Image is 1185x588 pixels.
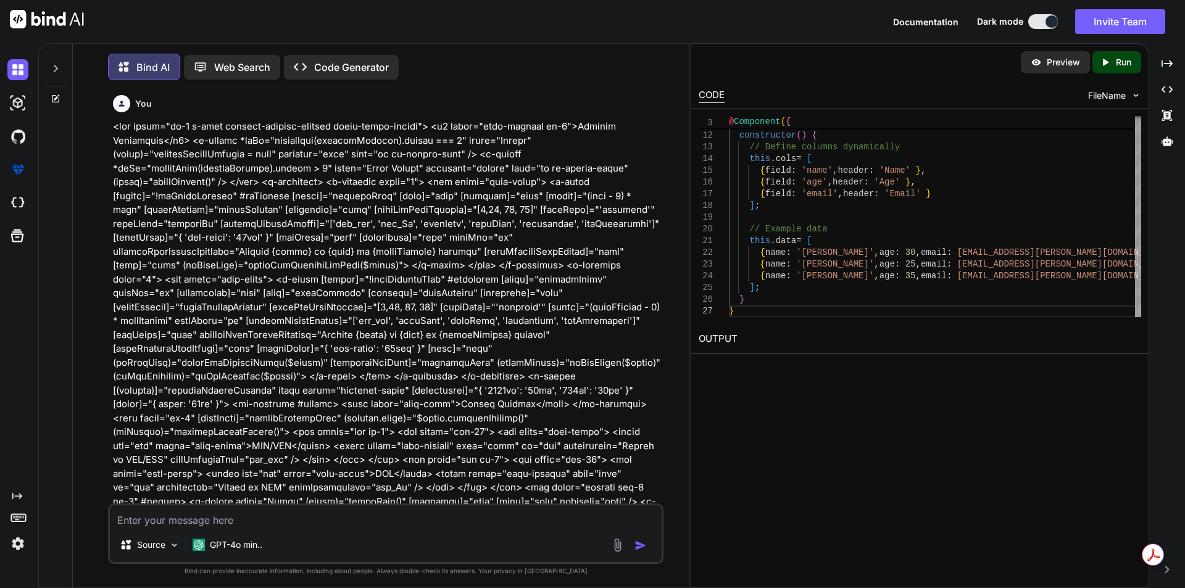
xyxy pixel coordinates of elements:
div: 15 [699,165,713,176]
span: . [770,236,775,246]
span: age [879,259,894,269]
span: 'name' [801,165,832,175]
span: : [786,271,791,281]
span: 'Age' [874,177,900,187]
div: CODE [699,88,725,103]
span: , [915,271,920,281]
span: { [760,189,765,199]
img: settings [7,533,28,554]
img: Pick Models [169,540,180,550]
span: , [833,165,838,175]
span: ( [781,117,786,126]
span: , [874,247,879,257]
span: : [874,189,879,199]
img: premium [7,159,28,180]
span: , [915,247,920,257]
span: = [796,154,801,164]
p: Bind can provide inaccurate information, including about people. Always double-check its answers.... [108,566,663,576]
span: { [760,177,765,187]
span: [EMAIL_ADDRESS][PERSON_NAME][DOMAIN_NAME]' [957,271,1175,281]
span: { [760,165,765,175]
img: preview [1031,57,1042,68]
div: 13 [699,141,713,153]
span: // Example data [749,224,827,234]
div: 25 [699,282,713,294]
p: Web Search [214,60,270,75]
span: data [775,236,796,246]
span: { [786,117,791,126]
span: cols [775,154,796,164]
span: : [786,259,791,269]
p: Preview [1047,56,1080,68]
span: , [874,259,879,269]
span: Dark mode [977,15,1023,28]
img: attachment [610,538,625,552]
span: ( [796,130,801,140]
span: 'Email' [884,189,921,199]
span: , [910,177,915,187]
span: header [838,165,868,175]
p: Run [1116,56,1131,68]
span: : [895,271,900,281]
p: Source [137,539,165,551]
span: : [869,165,874,175]
span: } [915,165,920,175]
span: header [843,189,874,199]
img: GPT-4o mini [193,539,205,551]
span: : [947,259,952,269]
span: name [765,271,786,281]
span: ) [801,130,806,140]
span: age [879,271,894,281]
span: : [791,165,796,175]
span: // Define columns dynamically [749,142,900,152]
img: darkChat [7,59,28,80]
span: 25 [905,259,915,269]
span: field [765,165,791,175]
div: 26 [699,294,713,305]
span: this [749,154,770,164]
div: 18 [699,200,713,212]
div: 20 [699,223,713,235]
span: : [895,247,900,257]
span: 30 [905,247,915,257]
span: constructor [739,130,796,140]
img: githubDark [7,126,28,147]
span: 'email' [801,189,838,199]
span: age [879,247,894,257]
span: ] [749,283,754,292]
span: : [791,177,796,187]
span: : [791,189,796,199]
span: , [921,165,926,175]
span: name [765,247,786,257]
span: [ [807,236,812,246]
p: Bind AI [136,60,170,75]
h6: You [135,97,152,110]
span: } [729,306,734,316]
div: 19 [699,212,713,223]
span: [ [807,154,812,164]
span: ] [749,201,754,210]
span: 35 [905,271,915,281]
div: 21 [699,235,713,247]
span: . [770,154,775,164]
span: '[PERSON_NAME]' [796,247,874,257]
div: 27 [699,305,713,317]
img: darkAi-studio [7,93,28,114]
div: 24 [699,270,713,282]
span: ; [755,283,760,292]
span: , [827,177,832,187]
div: 14 [699,153,713,165]
span: field [765,189,791,199]
span: field [765,177,791,187]
span: , [915,259,920,269]
span: [EMAIL_ADDRESS][PERSON_NAME][DOMAIN_NAME]' [957,247,1175,257]
button: Documentation [893,15,958,28]
span: : [947,247,952,257]
img: icon [634,539,647,552]
span: email [921,271,947,281]
img: chevron down [1131,90,1141,101]
span: [EMAIL_ADDRESS][PERSON_NAME][DOMAIN_NAME]' [957,259,1175,269]
img: Bind AI [10,10,84,28]
span: this [749,236,770,246]
h2: OUTPUT [691,325,1149,354]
